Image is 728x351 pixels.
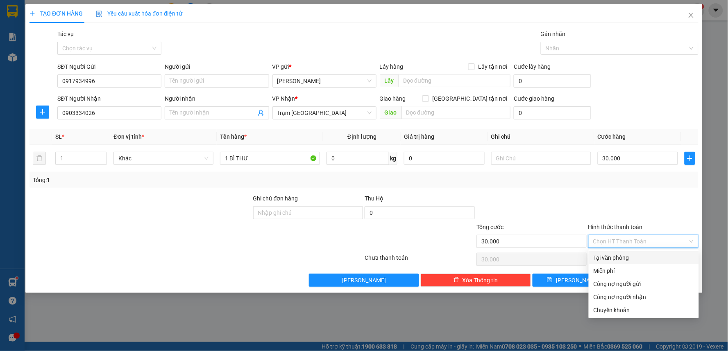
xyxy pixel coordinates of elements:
[680,4,703,27] button: Close
[342,276,386,285] span: [PERSON_NAME]
[594,253,694,262] div: Tại văn phòng
[33,152,46,165] button: delete
[4,4,119,20] li: Trung Nga
[399,74,511,87] input: Dọc đường
[688,12,694,18] span: close
[380,106,401,119] span: Giao
[475,62,510,71] span: Lấy tận nơi
[533,274,615,287] button: save[PERSON_NAME]
[488,129,594,145] th: Ghi chú
[589,290,699,304] div: Cước gửi hàng sẽ được ghi vào công nợ của người nhận
[347,133,376,140] span: Định lượng
[594,292,694,301] div: Công nợ người nhận
[598,133,626,140] span: Cước hàng
[429,94,510,103] span: [GEOGRAPHIC_DATA] tận nơi
[36,109,49,115] span: plus
[514,74,591,88] input: Cước lấy hàng
[253,195,298,202] label: Ghi chú đơn hàng
[476,224,503,230] span: Tổng cước
[277,107,372,119] span: Trạm Sài Gòn
[463,276,498,285] span: Xóa Thông tin
[33,175,281,184] div: Tổng: 1
[594,306,694,315] div: Chuyển khoản
[57,62,161,71] div: SĐT Người Gửi
[589,277,699,290] div: Cước gửi hàng sẽ được ghi vào công nợ của người gửi
[685,155,694,162] span: plus
[4,35,57,44] li: VP [PERSON_NAME]
[380,95,406,102] span: Giao hàng
[594,279,694,288] div: Công nợ người gửi
[309,274,419,287] button: [PERSON_NAME]
[57,94,161,103] div: SĐT Người Nhận
[380,74,399,87] span: Lấy
[96,10,182,17] span: Yêu cầu xuất hóa đơn điện tử
[57,31,74,37] label: Tác vụ
[55,133,62,140] span: SL
[421,274,531,287] button: deleteXóa Thông tin
[220,133,247,140] span: Tên hàng
[404,152,485,165] input: 0
[165,94,269,103] div: Người nhận
[4,45,54,70] b: T1 [PERSON_NAME], P Phú Thuỷ
[220,152,320,165] input: VD: Bàn, Ghế
[277,75,372,87] span: Phan Thiết
[541,31,566,37] label: Gán nhãn
[514,63,551,70] label: Cước lấy hàng
[272,95,295,102] span: VP Nhận
[514,95,554,102] label: Cước giao hàng
[364,253,476,268] div: Chưa thanh toán
[165,62,269,71] div: Người gửi
[389,152,397,165] span: kg
[491,152,591,165] input: Ghi Chú
[380,63,404,70] span: Lấy hàng
[4,45,10,51] span: environment
[272,62,376,71] div: VP gửi
[113,133,144,140] span: Đơn vị tính
[118,152,209,164] span: Khác
[4,4,33,33] img: logo.jpg
[588,224,643,230] label: Hình thức thanh toán
[253,206,363,219] input: Ghi chú đơn hàng
[96,11,102,17] img: icon
[29,10,83,17] span: TẠO ĐƠN HÀNG
[547,277,553,283] span: save
[29,11,35,16] span: plus
[365,195,383,202] span: Thu Hộ
[57,35,109,62] li: VP Trạm [GEOGRAPHIC_DATA]
[401,106,511,119] input: Dọc đường
[404,133,434,140] span: Giá trị hàng
[454,277,459,283] span: delete
[514,106,591,119] input: Cước giao hàng
[685,152,695,165] button: plus
[556,276,600,285] span: [PERSON_NAME]
[594,266,694,275] div: Miễn phí
[36,106,49,119] button: plus
[258,110,264,116] span: user-add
